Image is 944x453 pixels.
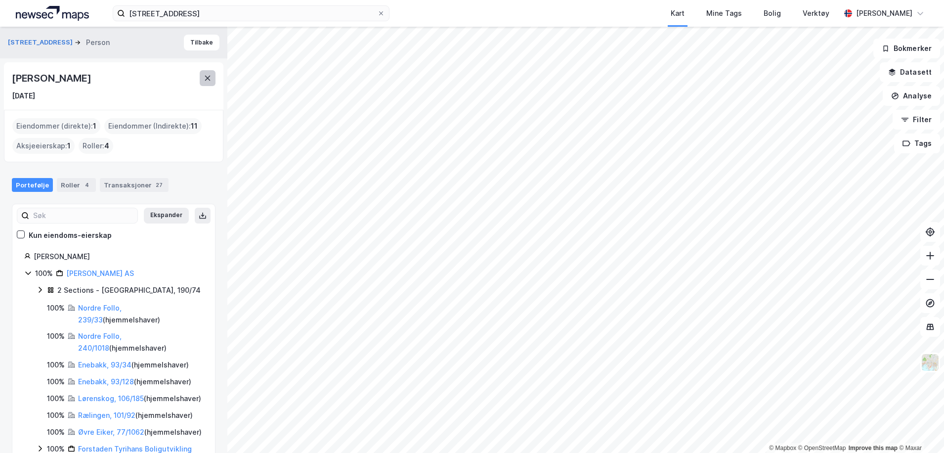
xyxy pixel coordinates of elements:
[880,62,940,82] button: Datasett
[57,284,201,296] div: 2 Sections - [GEOGRAPHIC_DATA], 190/74
[93,120,96,132] span: 1
[78,361,131,369] a: Enebakk, 93/34
[12,70,93,86] div: [PERSON_NAME]
[78,377,134,386] a: Enebakk, 93/128
[798,445,846,452] a: OpenStreetMap
[191,120,198,132] span: 11
[104,140,109,152] span: 4
[34,251,203,263] div: [PERSON_NAME]
[12,90,35,102] div: [DATE]
[78,302,203,326] div: ( hjemmelshaver )
[893,110,940,130] button: Filter
[8,38,75,47] button: [STREET_ADDRESS]
[67,140,71,152] span: 1
[12,138,75,154] div: Aksjeeierskap :
[78,409,193,421] div: ( hjemmelshaver )
[29,229,112,241] div: Kun eiendoms-eierskap
[184,35,219,50] button: Tilbake
[12,118,100,134] div: Eiendommer (direkte) :
[125,6,377,21] input: Søk på adresse, matrikkel, gårdeiere, leietakere eller personer
[47,426,65,438] div: 100%
[16,6,89,21] img: logo.a4113a55bc3d86da70a041830d287a7e.svg
[78,428,144,436] a: Øvre Eiker, 77/1062
[47,409,65,421] div: 100%
[78,426,202,438] div: ( hjemmelshaver )
[78,359,189,371] div: ( hjemmelshaver )
[78,332,122,352] a: Nordre Follo, 240/1018
[78,445,192,453] a: Forstaden Tyrihans Boligutvikling
[671,7,685,19] div: Kart
[78,394,144,403] a: Lørenskog, 106/185
[895,406,944,453] div: Kontrollprogram for chat
[86,37,110,48] div: Person
[921,353,940,372] img: Z
[78,330,203,354] div: ( hjemmelshaver )
[873,39,940,58] button: Bokmerker
[35,268,53,279] div: 100%
[895,406,944,453] iframe: Chat Widget
[78,393,201,405] div: ( hjemmelshaver )
[79,138,113,154] div: Roller :
[706,7,742,19] div: Mine Tags
[856,7,912,19] div: [PERSON_NAME]
[764,7,781,19] div: Bolig
[47,376,65,388] div: 100%
[78,411,135,419] a: Rælingen, 101/92
[849,445,898,452] a: Improve this map
[47,302,65,314] div: 100%
[66,269,134,277] a: [PERSON_NAME] AS
[78,376,191,388] div: ( hjemmelshaver )
[29,208,137,223] input: Søk
[57,178,96,192] div: Roller
[803,7,829,19] div: Verktøy
[144,208,189,224] button: Ekspander
[154,180,165,190] div: 27
[104,118,202,134] div: Eiendommer (Indirekte) :
[78,304,122,324] a: Nordre Follo, 239/33
[47,330,65,342] div: 100%
[883,86,940,106] button: Analyse
[894,134,940,153] button: Tags
[769,445,796,452] a: Mapbox
[100,178,169,192] div: Transaksjoner
[82,180,92,190] div: 4
[47,393,65,405] div: 100%
[12,178,53,192] div: Portefølje
[47,359,65,371] div: 100%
